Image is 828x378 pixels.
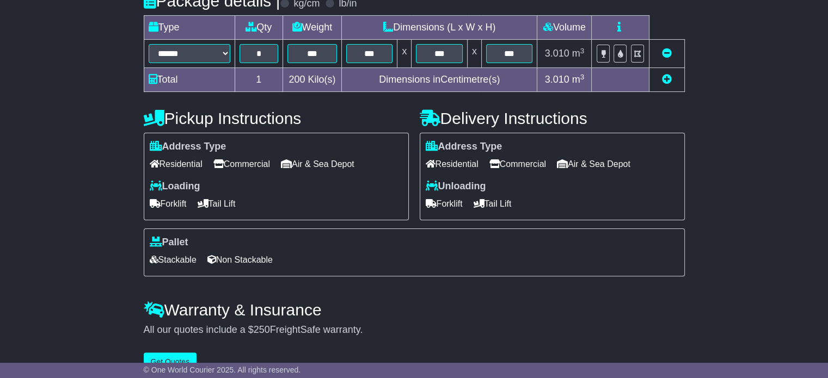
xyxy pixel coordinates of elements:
label: Address Type [426,141,502,153]
div: All our quotes include a $ FreightSafe warranty. [144,324,685,336]
span: 200 [289,74,305,85]
span: Residential [426,156,479,172]
h4: Delivery Instructions [420,109,685,127]
h4: Pickup Instructions [144,109,409,127]
span: 3.010 [545,74,569,85]
span: Forklift [426,195,463,212]
span: Commercial [489,156,546,172]
span: Air & Sea Depot [281,156,354,172]
td: Type [144,16,235,40]
td: Volume [537,16,592,40]
td: Dimensions in Centimetre(s) [341,68,537,92]
span: Air & Sea Depot [557,156,630,172]
a: Remove this item [662,48,672,59]
span: Commercial [213,156,270,172]
span: © One World Courier 2025. All rights reserved. [144,365,301,374]
span: Tail Lift [474,195,512,212]
a: Add new item [662,74,672,85]
span: Non Stackable [207,251,273,268]
span: Stackable [150,251,197,268]
td: Weight [283,16,341,40]
span: m [572,74,585,85]
h4: Warranty & Insurance [144,301,685,319]
td: Dimensions (L x W x H) [341,16,537,40]
span: Tail Lift [198,195,236,212]
td: Kilo(s) [283,68,341,92]
label: Loading [150,181,200,193]
span: m [572,48,585,59]
button: Get Quotes [144,352,197,371]
span: Forklift [150,195,187,212]
label: Address Type [150,141,226,153]
sup: 3 [580,73,585,81]
td: Qty [235,16,283,40]
label: Unloading [426,181,486,193]
sup: 3 [580,47,585,55]
label: Pallet [150,237,188,249]
span: 250 [254,324,270,335]
td: 1 [235,68,283,92]
span: Residential [150,156,203,172]
td: x [397,40,412,68]
span: 3.010 [545,48,569,59]
td: Total [144,68,235,92]
td: x [467,40,481,68]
